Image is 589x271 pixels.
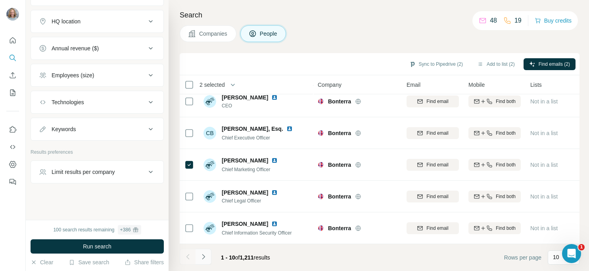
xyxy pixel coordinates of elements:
span: Find both [496,193,516,200]
span: Find emails (2) [539,61,570,68]
div: + 386 [120,226,131,233]
span: [PERSON_NAME] [222,94,268,101]
p: 19 [514,16,522,25]
p: Results preferences [31,149,164,156]
img: Logo of Bonterra [318,225,324,231]
span: Find both [496,130,516,137]
h4: Search [180,10,579,21]
span: of [235,254,240,261]
button: Dashboard [6,157,19,172]
span: Find both [496,225,516,232]
span: Mobile [468,81,485,89]
button: Find email [407,127,459,139]
img: Avatar [203,95,216,108]
button: Search [6,51,19,65]
button: Clear [31,258,53,266]
span: 2 selected [200,81,225,89]
button: Find email [407,222,459,234]
span: [PERSON_NAME] [222,220,268,228]
span: Not in a list [530,225,558,231]
button: Find both [468,95,521,107]
span: Bonterra [328,193,351,200]
span: Chief Information Security Officer [222,230,292,236]
span: Rows per page [504,254,541,261]
button: Use Surfe API [6,140,19,154]
button: Add to list (2) [472,58,520,70]
span: Not in a list [530,193,558,200]
span: Find both [496,98,516,105]
button: Find both [468,191,521,202]
button: Annual revenue ($) [31,39,163,58]
div: CB [203,127,216,139]
span: Companies [199,30,228,38]
span: Not in a list [530,98,558,105]
img: Avatar [203,190,216,203]
div: Employees (size) [52,71,94,79]
div: Keywords [52,125,76,133]
p: 10 [553,253,559,261]
button: Limit results per company [31,162,163,181]
button: Find both [468,159,521,171]
button: Keywords [31,120,163,139]
button: Run search [31,239,164,254]
button: Employees (size) [31,66,163,85]
span: results [221,254,270,261]
div: Annual revenue ($) [52,44,99,52]
button: Find emails (2) [524,58,576,70]
button: Quick start [6,33,19,48]
div: HQ location [52,17,81,25]
div: Limit results per company [52,168,115,176]
span: Run search [83,242,111,250]
button: Save search [69,258,109,266]
button: Technologies [31,93,163,112]
span: People [260,30,278,38]
span: [PERSON_NAME], Esq. [222,125,283,133]
button: Find email [407,191,459,202]
img: Avatar [203,222,216,235]
span: 1,211 [240,254,254,261]
div: 100 search results remaining [53,225,141,235]
span: Not in a list [530,130,558,136]
button: Sync to Pipedrive (2) [404,58,468,70]
span: Find both [496,161,516,168]
span: Bonterra [328,224,351,232]
button: Find email [407,159,459,171]
img: Logo of Bonterra [318,130,324,136]
img: LinkedIn logo [271,221,278,227]
span: Chief Legal Officer [222,197,281,204]
img: Logo of Bonterra [318,162,324,168]
button: Feedback [6,175,19,189]
button: Share filters [125,258,164,266]
span: Not in a list [530,162,558,168]
span: Lists [530,81,542,89]
button: HQ location [31,12,163,31]
img: Logo of Bonterra [318,193,324,200]
iframe: Intercom live chat [562,244,581,263]
span: Email [407,81,420,89]
img: Avatar [203,158,216,171]
button: Find both [468,127,521,139]
span: Chief Marketing Officer [222,167,271,172]
img: LinkedIn logo [271,189,278,196]
span: Find email [426,130,448,137]
img: Logo of Bonterra [318,98,324,105]
span: Find email [426,161,448,168]
img: Avatar [6,8,19,21]
button: Find both [468,222,521,234]
span: Bonterra [328,97,351,105]
button: Buy credits [535,15,572,26]
button: Enrich CSV [6,68,19,82]
img: LinkedIn logo [286,126,293,132]
button: My lists [6,86,19,100]
span: 1 [578,244,585,250]
span: Bonterra [328,161,351,169]
span: 1 - 10 [221,254,235,261]
img: LinkedIn logo [271,94,278,101]
img: LinkedIn logo [271,157,278,164]
span: Company [318,81,342,89]
span: [PERSON_NAME] [222,189,268,197]
button: Use Surfe on LinkedIn [6,122,19,137]
span: Find email [426,98,448,105]
span: Find email [426,193,448,200]
span: Bonterra [328,129,351,137]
